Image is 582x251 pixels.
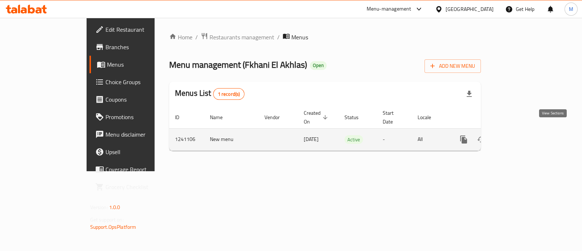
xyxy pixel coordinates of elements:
[89,91,184,108] a: Coupons
[105,25,178,34] span: Edit Restaurant
[377,128,412,150] td: -
[169,56,307,73] span: Menu management ( Fkhani El Akhlas )
[291,33,308,42] span: Menus
[169,106,531,151] table: enhanced table
[569,5,573,13] span: M
[105,43,178,51] span: Branches
[105,165,178,174] span: Coverage Report
[107,60,178,69] span: Menus
[213,88,245,100] div: Total records count
[89,56,184,73] a: Menus
[175,88,244,100] h2: Menus List
[195,33,198,42] li: /
[105,113,178,121] span: Promotions
[105,130,178,139] span: Menu disclaimer
[473,131,490,148] button: Change Status
[210,33,274,42] span: Restaurants management
[105,183,178,191] span: Grocery Checklist
[90,203,108,212] span: Version:
[277,33,280,42] li: /
[204,128,259,150] td: New menu
[89,178,184,196] a: Grocery Checklist
[89,21,184,38] a: Edit Restaurant
[418,113,441,122] span: Locale
[105,78,178,86] span: Choice Groups
[310,62,327,68] span: Open
[210,113,232,122] span: Name
[446,5,494,13] div: [GEOGRAPHIC_DATA]
[201,32,274,42] a: Restaurants management
[90,215,124,224] span: Get support on:
[304,109,330,126] span: Created On
[264,113,289,122] span: Vendor
[449,106,531,129] th: Actions
[105,148,178,156] span: Upsell
[89,161,184,178] a: Coverage Report
[383,109,403,126] span: Start Date
[89,73,184,91] a: Choice Groups
[175,113,189,122] span: ID
[412,128,449,150] td: All
[214,91,244,98] span: 1 record(s)
[344,136,363,144] span: Active
[310,61,327,70] div: Open
[90,222,136,232] a: Support.OpsPlatform
[344,113,368,122] span: Status
[304,134,319,144] span: [DATE]
[109,203,120,212] span: 1.0.0
[105,95,178,104] span: Coupons
[89,126,184,143] a: Menu disclaimer
[461,85,478,103] div: Export file
[367,5,411,13] div: Menu-management
[89,108,184,126] a: Promotions
[89,38,184,56] a: Branches
[169,32,481,42] nav: breadcrumb
[455,131,473,148] button: more
[424,59,481,73] button: Add New Menu
[169,128,204,150] td: 1241106
[430,62,475,71] span: Add New Menu
[89,143,184,161] a: Upsell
